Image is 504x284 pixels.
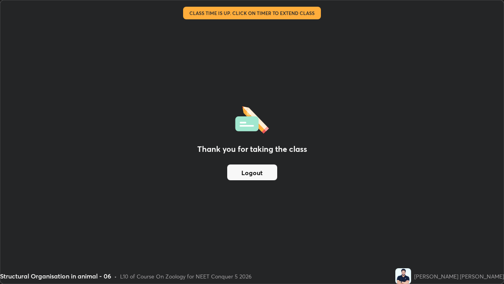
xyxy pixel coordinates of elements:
[197,143,307,155] h2: Thank you for taking the class
[414,272,504,280] div: [PERSON_NAME] [PERSON_NAME]
[227,164,277,180] button: Logout
[114,272,117,280] div: •
[395,268,411,284] img: 54718f5cc6424ee29a7c9693f4c7f7b6.jpg
[235,104,269,134] img: offlineFeedback.1438e8b3.svg
[120,272,252,280] div: L10 of Course On Zoology for NEET Conquer 5 2026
